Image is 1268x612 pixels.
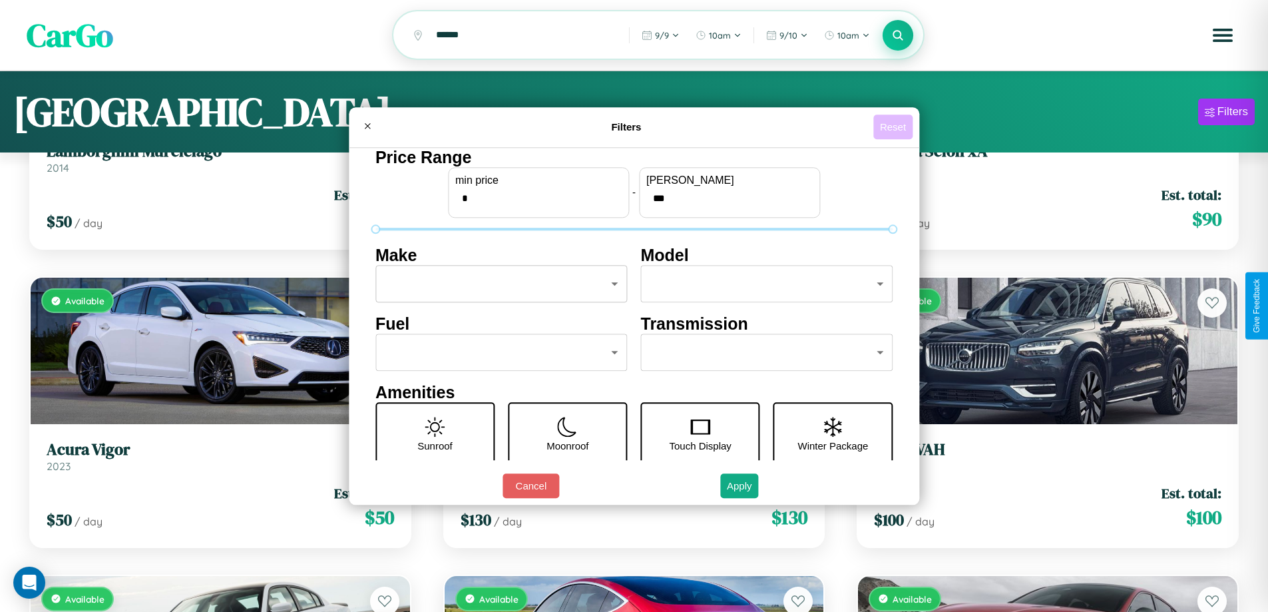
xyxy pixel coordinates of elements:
span: Est. total: [1162,185,1221,204]
button: 9/10 [759,25,815,46]
p: Sunroof [417,437,453,455]
div: Give Feedback [1252,279,1261,333]
span: $ 50 [365,504,394,531]
span: $ 100 [874,509,904,531]
button: Apply [720,473,759,498]
h4: Amenities [375,383,893,402]
span: Est. total: [1162,483,1221,503]
span: / day [907,515,935,528]
span: $ 130 [771,504,807,531]
span: 2014 [47,161,69,174]
a: Toyota Scion xA2023 [874,142,1221,174]
h4: Transmission [641,314,893,334]
label: [PERSON_NAME] [646,174,813,186]
span: Available [479,593,519,605]
span: Est. total: [334,185,394,204]
span: Available [65,593,105,605]
span: 10am [709,30,731,41]
span: 9 / 9 [655,30,669,41]
h4: Price Range [375,148,893,167]
span: Est. total: [334,483,394,503]
h3: Volvo VAH [874,440,1221,459]
p: Winter Package [798,437,869,455]
button: 10am [817,25,877,46]
span: / day [494,515,522,528]
span: / day [75,515,103,528]
span: $ 50 [47,210,72,232]
span: CarGo [27,13,113,57]
a: Volvo VAH2023 [874,440,1221,473]
h1: [GEOGRAPHIC_DATA] [13,85,391,139]
button: Cancel [503,473,559,498]
p: Moonroof [546,437,588,455]
p: - [632,183,636,201]
span: / day [75,216,103,230]
button: 9/9 [635,25,686,46]
h4: Model [641,246,893,265]
span: $ 130 [461,509,491,531]
span: 9 / 10 [779,30,797,41]
span: $ 100 [1186,504,1221,531]
button: Reset [873,115,913,139]
button: Open menu [1204,17,1241,54]
a: Acura Vigor2023 [47,440,394,473]
span: $ 90 [1192,206,1221,232]
button: 10am [689,25,748,46]
a: Lamborghini Murcielago2014 [47,142,394,174]
span: 10am [837,30,859,41]
p: Touch Display [669,437,731,455]
label: min price [455,174,622,186]
h3: Acura Vigor [47,440,394,459]
div: Open Intercom Messenger [13,567,45,599]
h3: Lamborghini Murcielago [47,142,394,161]
button: Filters [1198,99,1255,125]
h4: Make [375,246,628,265]
span: 2023 [47,459,71,473]
div: Filters [1217,105,1248,119]
h4: Fuel [375,314,628,334]
span: $ 50 [47,509,72,531]
span: Available [893,593,932,605]
h4: Filters [379,121,873,133]
span: Available [65,295,105,306]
